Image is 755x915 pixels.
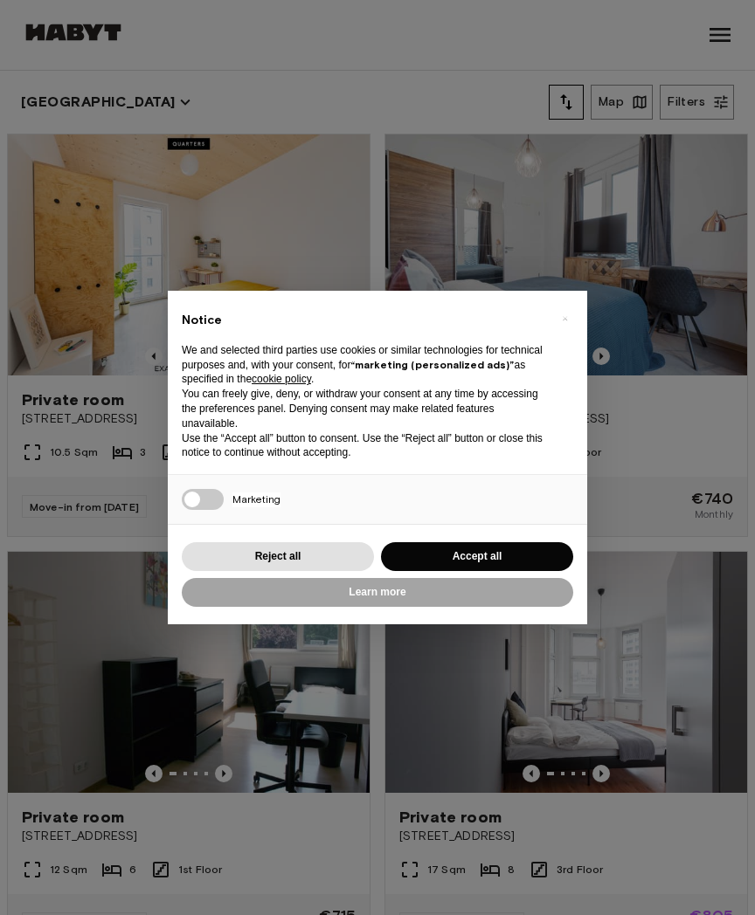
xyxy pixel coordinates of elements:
p: We and selected third parties use cookies or similar technologies for technical purposes and, wit... [182,343,545,387]
p: You can freely give, deny, or withdraw your consent at any time by accessing the preferences pane... [182,387,545,430]
button: Close this notice [551,305,578,333]
span: × [562,308,568,329]
p: Use the “Accept all” button to consent. Use the “Reject all” button or close this notice to conti... [182,431,545,461]
button: Accept all [381,542,573,571]
a: cookie policy [252,373,311,385]
strong: “marketing (personalized ads)” [350,358,514,371]
span: Marketing [232,492,281,507]
button: Learn more [182,578,573,607]
button: Reject all [182,542,374,571]
h2: Notice [182,312,545,329]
